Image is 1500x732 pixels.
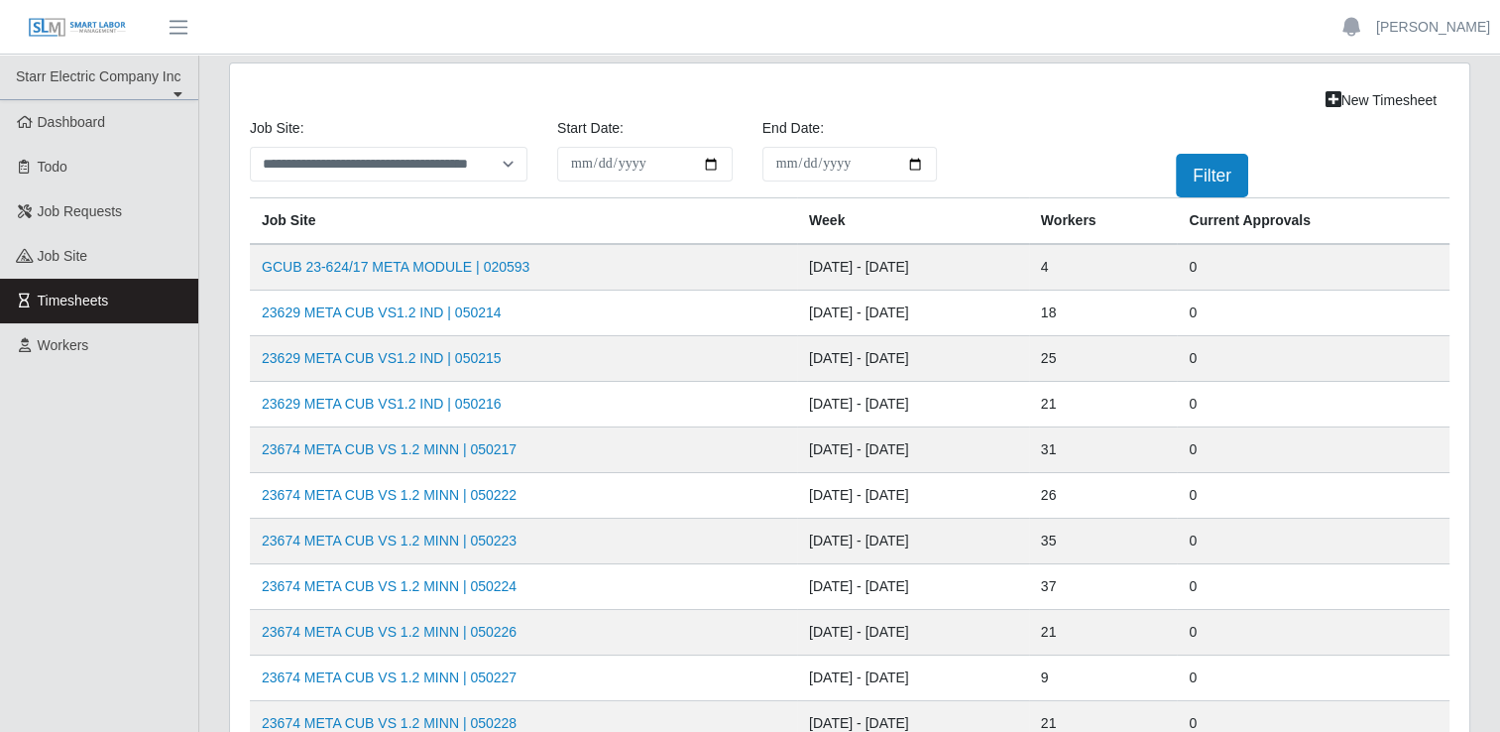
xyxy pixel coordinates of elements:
td: 21 [1029,610,1178,656]
a: 23674 META CUB VS 1.2 MINN | 050226 [262,624,517,640]
label: Start Date: [557,118,624,139]
a: 23674 META CUB VS 1.2 MINN | 050224 [262,578,517,594]
th: Current Approvals [1177,198,1449,245]
span: Timesheets [38,293,109,308]
td: 0 [1177,382,1449,427]
label: End Date: [762,118,824,139]
img: SLM Logo [28,17,127,39]
td: 0 [1177,473,1449,519]
a: 23674 META CUB VS 1.2 MINN | 050217 [262,441,517,457]
button: Filter [1176,154,1248,197]
td: 37 [1029,564,1178,610]
label: job site: [250,118,303,139]
span: job site [38,248,88,264]
span: Todo [38,159,67,175]
td: 25 [1029,336,1178,382]
span: Dashboard [38,114,106,130]
td: [DATE] - [DATE] [797,336,1029,382]
td: 0 [1177,244,1449,291]
a: 23629 META CUB VS1.2 IND | 050215 [262,350,502,366]
span: Workers [38,337,89,353]
td: 35 [1029,519,1178,564]
a: 23629 META CUB VS1.2 IND | 050216 [262,396,502,412]
th: job site [250,198,797,245]
a: New Timesheet [1313,83,1449,118]
td: [DATE] - [DATE] [797,382,1029,427]
td: 18 [1029,291,1178,336]
span: Job Requests [38,203,123,219]
td: 26 [1029,473,1178,519]
td: 9 [1029,656,1178,701]
a: 23674 META CUB VS 1.2 MINN | 050227 [262,670,517,685]
a: GCUB 23-624/17 META MODULE | 020593 [262,259,529,275]
td: 4 [1029,244,1178,291]
td: 0 [1177,336,1449,382]
a: 23674 META CUB VS 1.2 MINN | 050228 [262,715,517,731]
td: [DATE] - [DATE] [797,473,1029,519]
td: 0 [1177,564,1449,610]
a: [PERSON_NAME] [1376,17,1490,38]
td: [DATE] - [DATE] [797,244,1029,291]
td: [DATE] - [DATE] [797,427,1029,473]
td: [DATE] - [DATE] [797,291,1029,336]
a: 23629 META CUB VS1.2 IND | 050214 [262,305,502,320]
td: 31 [1029,427,1178,473]
th: Week [797,198,1029,245]
th: Workers [1029,198,1178,245]
td: [DATE] - [DATE] [797,656,1029,701]
td: 0 [1177,291,1449,336]
td: 0 [1177,610,1449,656]
td: [DATE] - [DATE] [797,564,1029,610]
td: 0 [1177,656,1449,701]
a: 23674 META CUB VS 1.2 MINN | 050222 [262,487,517,503]
td: 21 [1029,382,1178,427]
td: [DATE] - [DATE] [797,519,1029,564]
a: 23674 META CUB VS 1.2 MINN | 050223 [262,533,517,549]
td: 0 [1177,519,1449,564]
td: [DATE] - [DATE] [797,610,1029,656]
td: 0 [1177,427,1449,473]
